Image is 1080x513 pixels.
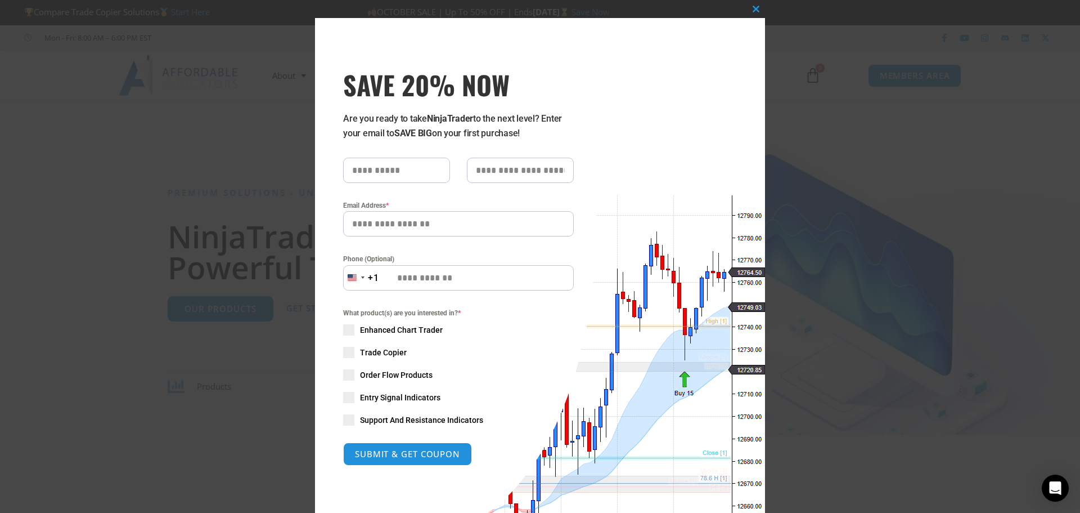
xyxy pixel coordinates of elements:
[343,369,574,381] label: Order Flow Products
[427,113,473,124] strong: NinjaTrader
[343,200,574,211] label: Email Address
[368,271,379,286] div: +1
[394,128,432,139] strong: SAVE BIG
[343,307,574,319] span: What product(s) are you interested in?
[343,253,574,265] label: Phone (Optional)
[343,69,574,100] h3: SAVE 20% NOW
[1042,475,1069,502] div: Open Intercom Messenger
[343,347,574,358] label: Trade Copier
[360,414,483,426] span: Support And Resistance Indicators
[343,392,574,403] label: Entry Signal Indicators
[343,443,472,466] button: SUBMIT & GET COUPON
[360,324,443,336] span: Enhanced Chart Trader
[343,324,574,336] label: Enhanced Chart Trader
[343,414,574,426] label: Support And Resistance Indicators
[360,392,440,403] span: Entry Signal Indicators
[360,369,433,381] span: Order Flow Products
[343,265,379,291] button: Selected country
[343,111,574,141] p: Are you ready to take to the next level? Enter your email to on your first purchase!
[360,347,407,358] span: Trade Copier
